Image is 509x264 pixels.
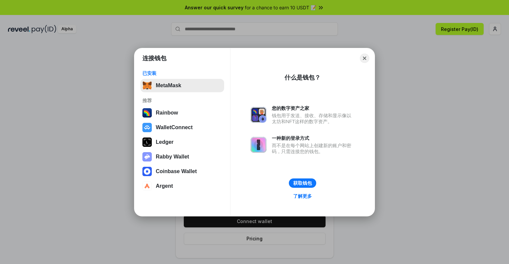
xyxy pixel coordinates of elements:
div: Ledger [156,139,173,145]
div: 获取钱包 [293,180,312,186]
img: svg+xml,%3Csvg%20xmlns%3D%22http%3A%2F%2Fwww.w3.org%2F2000%2Fsvg%22%20fill%3D%22none%22%20viewBox... [250,137,267,153]
div: 推荐 [142,98,222,104]
button: Ledger [140,135,224,149]
button: Close [360,54,369,63]
div: Rabby Wallet [156,154,189,160]
div: MetaMask [156,83,181,89]
img: svg+xml,%3Csvg%20xmlns%3D%22http%3A%2F%2Fwww.w3.org%2F2000%2Fsvg%22%20fill%3D%22none%22%20viewBox... [142,152,152,161]
img: svg+xml,%3Csvg%20width%3D%22120%22%20height%3D%22120%22%20viewBox%3D%220%200%20120%20120%22%20fil... [142,108,152,118]
div: 您的数字资产之家 [272,105,355,111]
div: 已安装 [142,70,222,76]
div: 什么是钱包？ [285,74,321,82]
button: MetaMask [140,79,224,92]
div: 而不是在每个网站上创建新的账户和密码，只需连接您的钱包。 [272,142,355,154]
div: 一种新的登录方式 [272,135,355,141]
div: 了解更多 [293,193,312,199]
button: Rabby Wallet [140,150,224,163]
div: Argent [156,183,173,189]
img: svg+xml,%3Csvg%20xmlns%3D%22http%3A%2F%2Fwww.w3.org%2F2000%2Fsvg%22%20width%3D%2228%22%20height%3... [142,137,152,147]
img: svg+xml,%3Csvg%20width%3D%2228%22%20height%3D%2228%22%20viewBox%3D%220%200%2028%2028%22%20fill%3D... [142,181,152,191]
img: svg+xml,%3Csvg%20xmlns%3D%22http%3A%2F%2Fwww.w3.org%2F2000%2Fsvg%22%20fill%3D%22none%22%20viewBox... [250,107,267,123]
h1: 连接钱包 [142,54,166,62]
button: Argent [140,179,224,193]
img: svg+xml,%3Csvg%20width%3D%2228%22%20height%3D%2228%22%20viewBox%3D%220%200%2028%2028%22%20fill%3D... [142,123,152,132]
button: Rainbow [140,106,224,120]
div: WalletConnect [156,125,193,131]
button: Coinbase Wallet [140,165,224,178]
div: 钱包用于发送、接收、存储和显示像以太坊和NFT这样的数字资产。 [272,113,355,125]
button: 获取钱包 [289,178,316,188]
a: 了解更多 [289,192,316,200]
div: Rainbow [156,110,178,116]
button: WalletConnect [140,121,224,134]
img: svg+xml,%3Csvg%20width%3D%2228%22%20height%3D%2228%22%20viewBox%3D%220%200%2028%2028%22%20fill%3D... [142,167,152,176]
img: svg+xml,%3Csvg%20fill%3D%22none%22%20height%3D%2233%22%20viewBox%3D%220%200%2035%2033%22%20width%... [142,81,152,90]
div: Coinbase Wallet [156,168,197,174]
